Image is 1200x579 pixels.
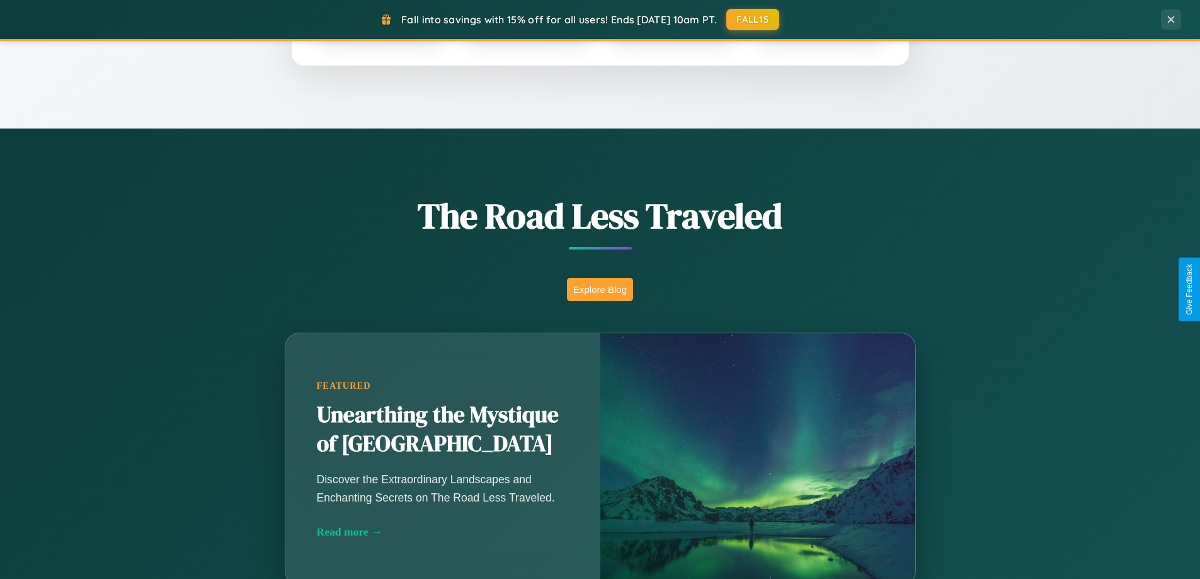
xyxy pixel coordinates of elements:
div: Featured [317,381,569,391]
h2: Unearthing the Mystique of [GEOGRAPHIC_DATA] [317,401,569,459]
button: Explore Blog [567,278,633,301]
div: Read more → [317,525,569,539]
button: FALL15 [726,9,779,30]
div: Give Feedback [1185,264,1194,315]
h1: The Road Less Traveled [222,192,978,240]
p: Discover the Extraordinary Landscapes and Enchanting Secrets on The Road Less Traveled. [317,471,569,506]
span: Fall into savings with 15% off for all users! Ends [DATE] 10am PT. [401,13,717,26]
